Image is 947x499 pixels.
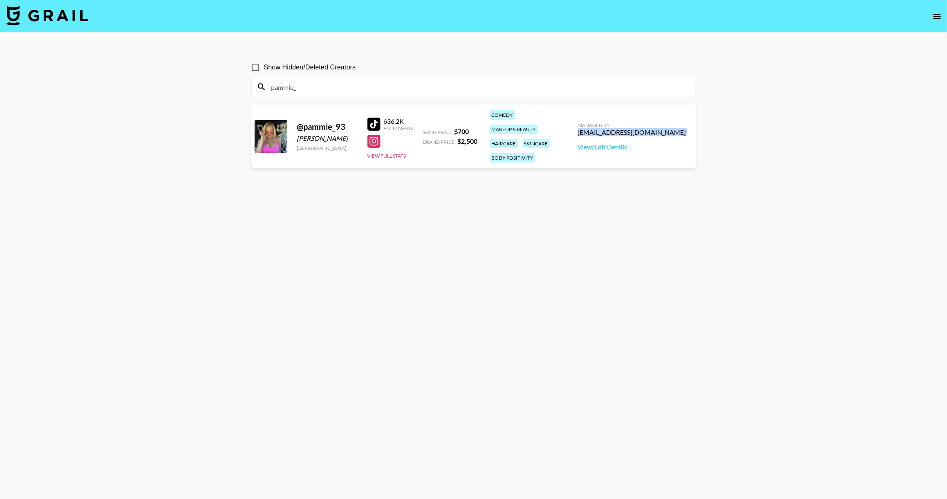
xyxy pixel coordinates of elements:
input: Search by User Name [266,80,691,94]
div: body positivity [490,153,535,163]
button: View Full Stats [367,153,406,159]
div: @ pammie_93 [297,122,358,132]
div: Followers [384,125,413,131]
div: comedy [490,110,515,120]
span: Song Price: [423,129,453,135]
div: Managed By [578,122,686,128]
div: skincare [523,139,550,148]
div: 636.2K [384,117,413,125]
div: haircare [490,139,518,148]
span: Brand Price: [423,139,456,145]
div: makeup & beauty [490,125,538,134]
img: Grail Talent [7,6,88,25]
div: [GEOGRAPHIC_DATA] [297,145,358,151]
a: View/Edit Details [578,143,686,151]
strong: $ 2,500 [458,137,478,145]
div: [EMAIL_ADDRESS][DOMAIN_NAME] [578,128,686,136]
div: [PERSON_NAME] [297,134,358,143]
strong: $ 700 [454,127,469,135]
button: open drawer [929,8,945,25]
span: Show Hidden/Deleted Creators [264,62,356,72]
